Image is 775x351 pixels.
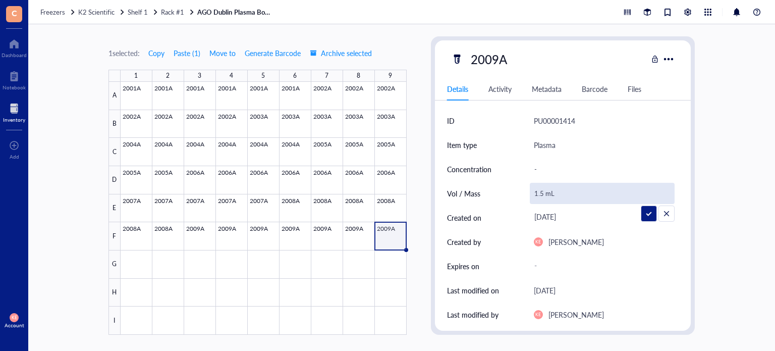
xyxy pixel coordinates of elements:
[108,279,121,307] div: H
[447,139,477,151] div: Item type
[532,83,562,94] div: Metadata
[293,70,297,82] div: 6
[534,284,556,296] div: [DATE]
[548,236,604,248] div: [PERSON_NAME]
[134,70,138,82] div: 1
[40,7,65,17] span: Freezers
[488,83,512,94] div: Activity
[447,309,499,320] div: Last modified by
[78,7,115,17] span: K2 Scientific
[166,70,170,82] div: 2
[10,154,19,160] div: Add
[447,83,468,94] div: Details
[447,212,481,223] div: Created on
[534,115,575,127] div: PU00001414
[209,49,236,57] span: Move to
[261,70,265,82] div: 5
[466,48,512,70] div: 2009A
[530,257,675,275] div: -
[447,236,481,247] div: Created by
[3,68,26,90] a: Notebook
[309,45,372,61] button: Archive selected
[108,250,121,279] div: G
[582,83,607,94] div: Barcode
[628,83,641,94] div: Files
[2,52,27,58] div: Dashboard
[198,70,201,82] div: 3
[128,8,195,17] a: Shelf 1Rack #1
[3,84,26,90] div: Notebook
[108,82,121,110] div: A
[2,36,27,58] a: Dashboard
[108,166,121,194] div: D
[5,322,24,328] div: Account
[108,138,121,166] div: C
[310,49,372,57] span: Archive selected
[128,7,148,17] span: Shelf 1
[12,315,17,320] span: KE
[108,194,121,223] div: E
[530,159,675,180] div: -
[530,209,675,227] div: [DATE]
[209,45,236,61] button: Move to
[535,312,541,317] span: KE
[244,45,301,61] button: Generate Barcode
[447,261,479,272] div: Expires on
[535,239,541,244] span: KE
[108,110,121,138] div: B
[12,7,17,19] span: C
[3,117,25,123] div: Inventory
[108,307,121,335] div: I
[161,7,184,17] span: Rack #1
[447,115,455,126] div: ID
[357,70,360,82] div: 8
[148,49,164,57] span: Copy
[325,70,328,82] div: 7
[40,8,76,17] a: Freezers
[3,101,25,123] a: Inventory
[534,139,556,151] div: Plasma
[148,45,165,61] button: Copy
[447,164,491,175] div: Concentration
[108,47,140,59] div: 1 selected:
[173,45,201,61] button: Paste (1)
[78,8,126,17] a: K2 Scientific
[245,49,301,57] span: Generate Barcode
[447,285,499,296] div: Last modified on
[389,70,392,82] div: 9
[108,222,121,250] div: F
[197,8,273,17] a: AGO Dublin Plasma Box #1
[447,188,480,199] div: Vol / Mass
[548,309,604,321] div: [PERSON_NAME]
[230,70,233,82] div: 4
